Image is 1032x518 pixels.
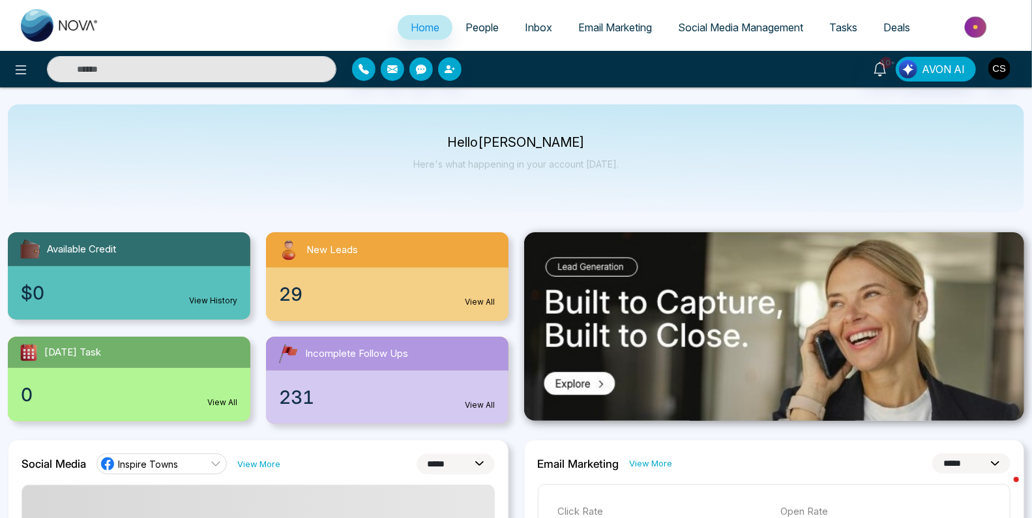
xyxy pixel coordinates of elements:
[630,457,673,470] a: View More
[413,159,619,170] p: Here's what happening in your account [DATE].
[279,281,302,308] span: 29
[44,345,101,360] span: [DATE] Task
[816,15,870,40] a: Tasks
[189,295,237,307] a: View History
[18,237,42,261] img: availableCredit.svg
[21,9,99,42] img: Nova CRM Logo
[538,457,619,470] h2: Email Marketing
[525,21,552,34] span: Inbox
[930,12,1024,42] img: Market-place.gif
[276,342,300,365] img: followUps.svg
[896,57,976,82] button: AVON AI
[279,384,314,411] span: 231
[306,243,358,258] span: New Leads
[413,137,619,148] p: Hello [PERSON_NAME]
[22,457,86,470] h2: Social Media
[411,21,439,34] span: Home
[678,21,803,34] span: Social Media Management
[880,57,892,69] span: 10+
[578,21,652,34] span: Email Marketing
[988,57,1010,80] img: User Avatar
[276,237,301,262] img: newLeads.svg
[21,381,33,408] span: 0
[665,15,816,40] a: Social Media Management
[988,474,1019,505] iframe: Intercom live chat
[565,15,665,40] a: Email Marketing
[118,458,178,470] span: Inspire Towns
[398,15,452,40] a: Home
[21,279,44,307] span: $0
[465,21,499,34] span: People
[452,15,512,40] a: People
[870,15,923,40] a: Deals
[512,15,565,40] a: Inbox
[305,346,408,361] span: Incomplete Follow Ups
[864,57,896,80] a: 10+
[524,232,1025,421] img: .
[18,342,39,363] img: todayTask.svg
[258,232,516,321] a: New Leads29View All
[237,458,280,470] a: View More
[47,242,116,257] span: Available Credit
[207,397,237,408] a: View All
[465,296,495,308] a: View All
[899,60,917,78] img: Lead Flow
[922,61,965,77] span: AVON AI
[258,337,516,424] a: Incomplete Follow Ups231View All
[465,399,495,411] a: View All
[829,21,857,34] span: Tasks
[883,21,910,34] span: Deals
